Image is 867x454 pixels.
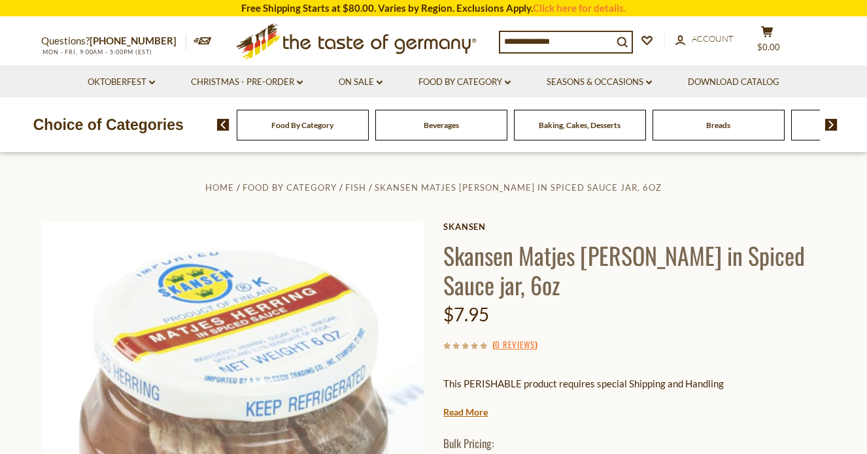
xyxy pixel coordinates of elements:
a: [PHONE_NUMBER] [90,35,177,46]
a: Food By Category [271,120,333,130]
img: previous arrow [217,119,229,131]
a: Click here for details. [533,2,626,14]
span: $0.00 [757,42,780,52]
p: Questions? [41,33,186,50]
span: $7.95 [443,303,489,325]
img: next arrow [825,119,838,131]
span: MON - FRI, 9:00AM - 5:00PM (EST) [41,48,152,56]
a: Skansen [443,221,826,232]
a: Account [675,32,734,46]
a: Read More [443,406,488,419]
span: Account [692,33,734,44]
a: Baking, Cakes, Desserts [539,120,620,130]
a: Beverages [424,120,459,130]
button: $0.00 [747,25,787,58]
h1: Skansen Matjes [PERSON_NAME] in Spiced Sauce jar, 6oz [443,240,826,299]
span: ( ) [492,338,537,351]
a: On Sale [339,75,382,89]
a: Oktoberfest [88,75,155,89]
a: Home [205,182,234,193]
a: Food By Category [243,182,337,193]
a: Fish [345,182,366,193]
a: Seasons & Occasions [547,75,652,89]
li: We will ship this product in heat-protective packaging and ice. [456,402,826,418]
a: Download Catalog [688,75,779,89]
a: Christmas - PRE-ORDER [191,75,303,89]
a: Skansen Matjes [PERSON_NAME] in Spiced Sauce jar, 6oz [375,182,662,193]
a: Food By Category [418,75,511,89]
p: This PERISHABLE product requires special Shipping and Handling [443,376,826,392]
a: 0 Reviews [495,338,535,352]
h1: Bulk Pricing: [443,436,826,450]
a: Breads [706,120,730,130]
